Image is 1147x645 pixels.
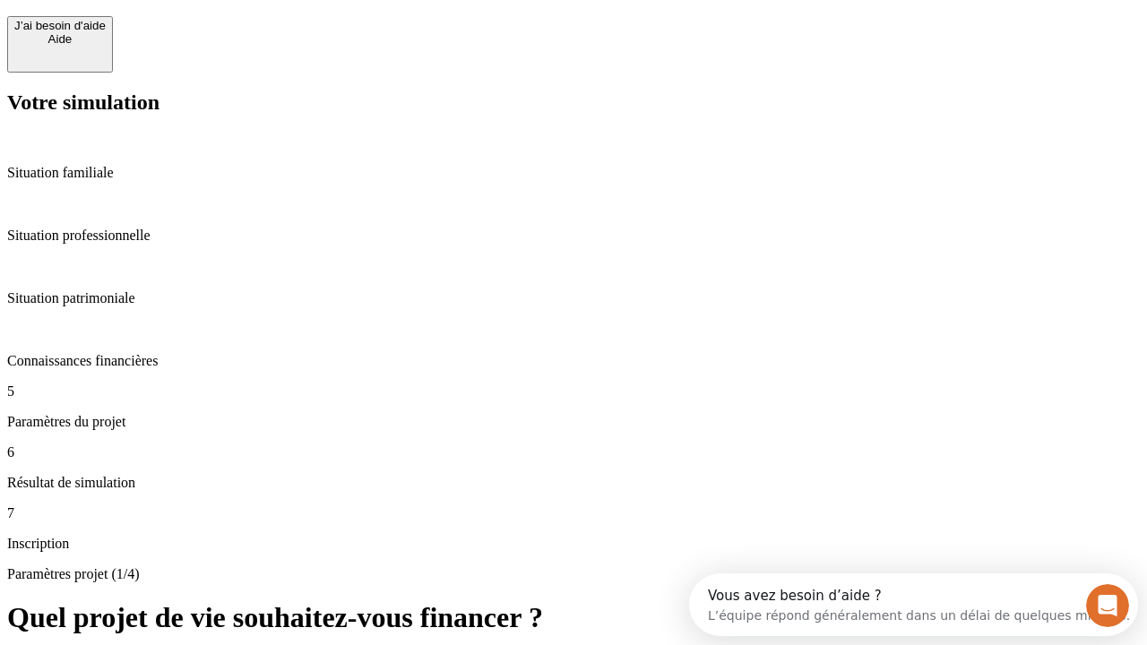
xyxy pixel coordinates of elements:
[19,30,441,48] div: L’équipe répond généralement dans un délai de quelques minutes.
[7,536,1140,552] p: Inscription
[7,16,113,73] button: J’ai besoin d'aideAide
[7,475,1140,491] p: Résultat de simulation
[19,15,441,30] div: Vous avez besoin d’aide ?
[7,601,1140,634] h1: Quel projet de vie souhaitez-vous financer ?
[7,383,1140,400] p: 5
[7,165,1140,181] p: Situation familiale
[7,228,1140,244] p: Situation professionnelle
[14,19,106,32] div: J’ai besoin d'aide
[1086,584,1129,627] iframe: Intercom live chat
[7,444,1140,460] p: 6
[7,290,1140,306] p: Situation patrimoniale
[7,353,1140,369] p: Connaissances financières
[7,414,1140,430] p: Paramètres du projet
[7,90,1140,115] h2: Votre simulation
[689,573,1138,636] iframe: Intercom live chat discovery launcher
[7,566,1140,582] p: Paramètres projet (1/4)
[14,32,106,46] div: Aide
[7,7,494,56] div: Ouvrir le Messenger Intercom
[7,505,1140,521] p: 7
